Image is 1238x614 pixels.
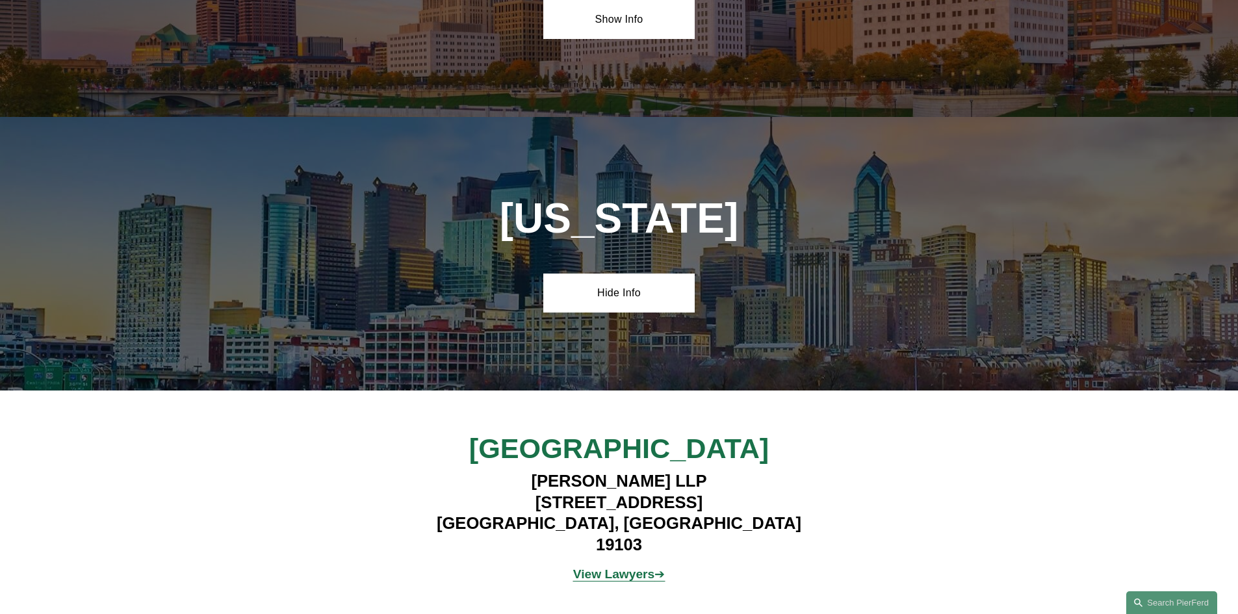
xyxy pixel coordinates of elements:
span: [GEOGRAPHIC_DATA] [469,433,769,464]
a: View Lawyers➔ [573,567,665,581]
a: Hide Info [543,274,695,313]
span: ➔ [573,567,665,581]
h4: [PERSON_NAME] LLP [STREET_ADDRESS] [GEOGRAPHIC_DATA], [GEOGRAPHIC_DATA] 19103 [430,470,808,555]
strong: View Lawyers [573,567,655,581]
a: Search this site [1126,591,1217,614]
h1: [US_STATE] [430,195,808,242]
